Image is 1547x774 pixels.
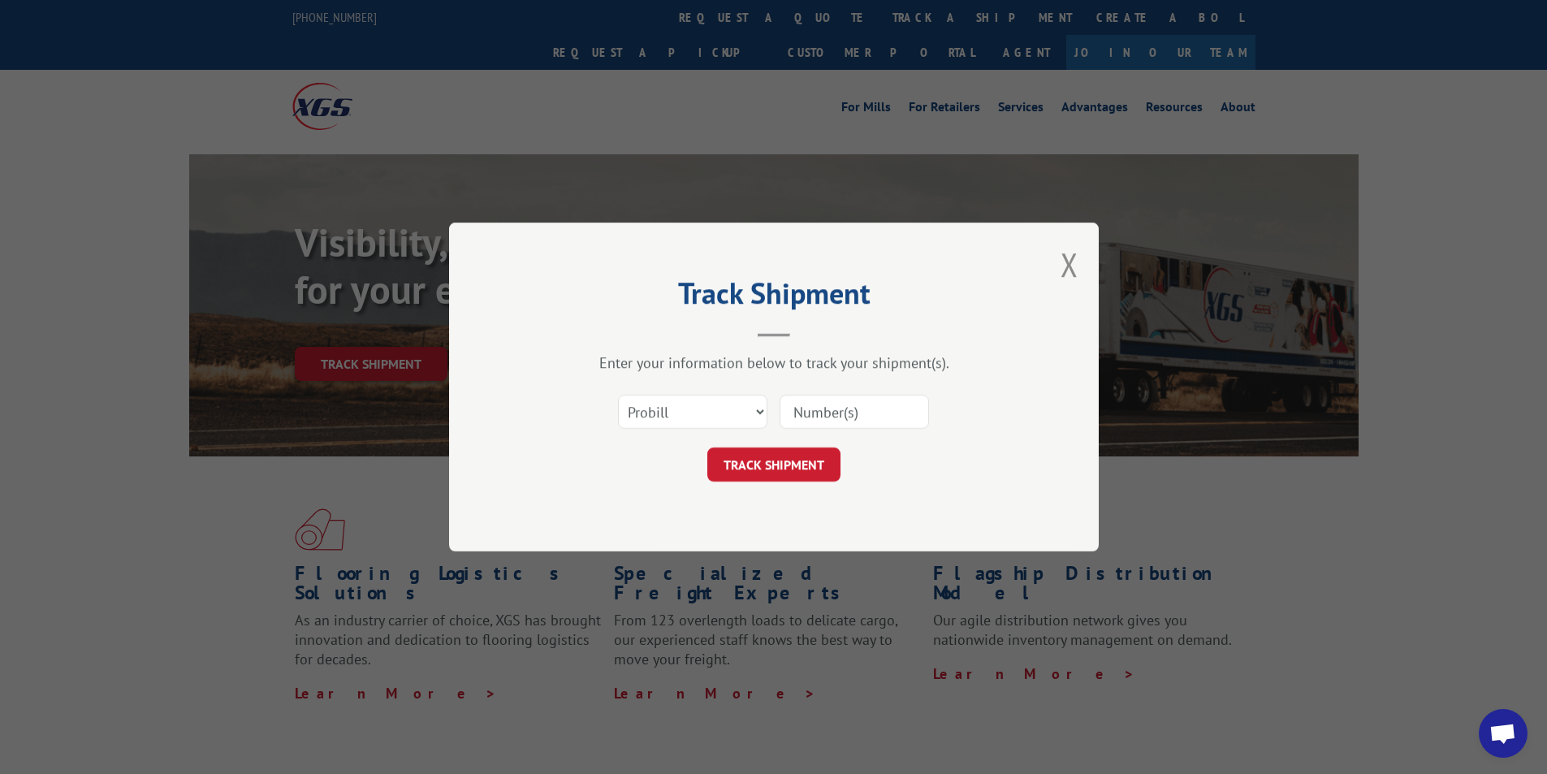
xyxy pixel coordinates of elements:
[707,448,840,482] button: TRACK SHIPMENT
[780,395,929,429] input: Number(s)
[1061,243,1078,286] button: Close modal
[530,282,1018,313] h2: Track Shipment
[1479,709,1528,758] div: Open chat
[530,353,1018,372] div: Enter your information below to track your shipment(s).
